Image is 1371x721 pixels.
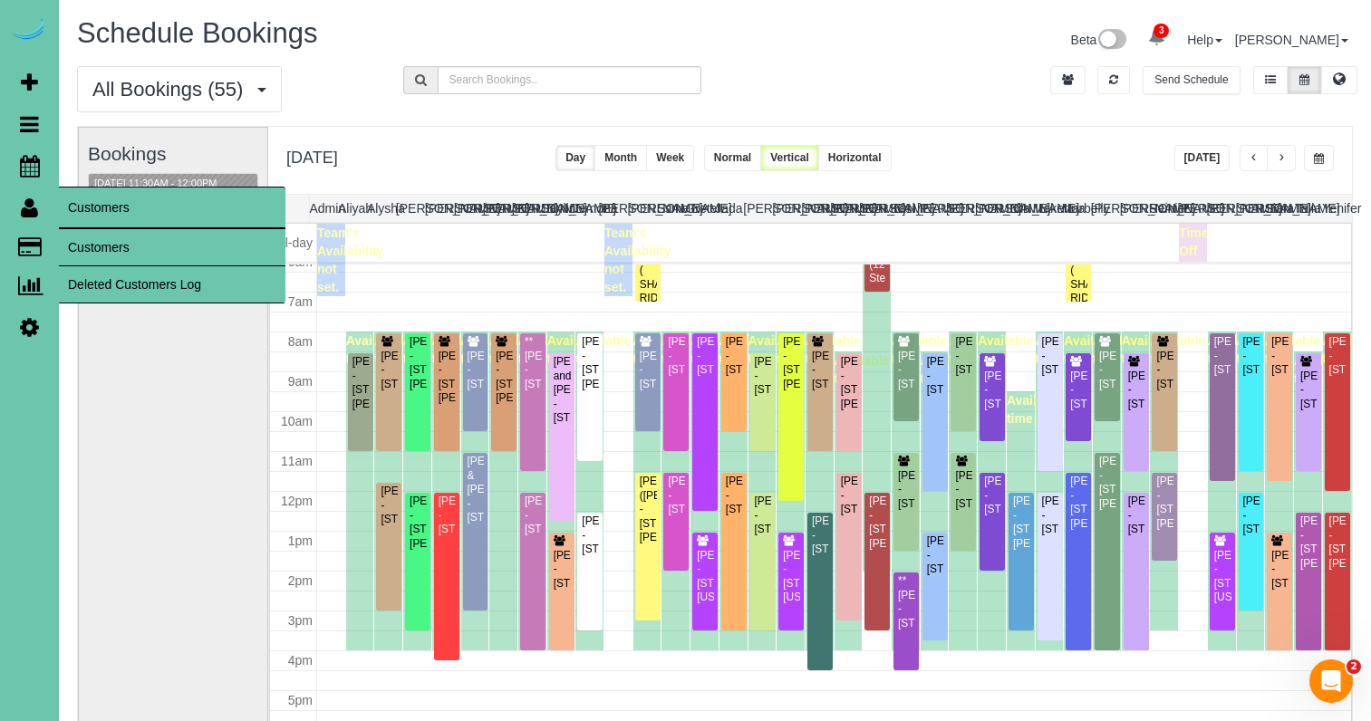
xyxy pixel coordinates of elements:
[403,333,459,366] span: Available time
[748,333,804,366] span: Available time
[897,574,915,630] div: **[PERSON_NAME] - [STREET_ADDRESS]
[1155,350,1173,391] div: [PERSON_NAME] - [STREET_ADDRESS]
[1299,370,1318,411] div: [PERSON_NAME] - [STREET_ADDRESS]
[777,333,832,366] span: Available time
[1187,33,1222,47] a: Help
[1155,475,1173,531] div: [PERSON_NAME] - [STREET_ADDRESS][PERSON_NAME]
[1270,335,1289,377] div: [PERSON_NAME] - [STREET_ADDRESS]
[811,514,829,556] div: [PERSON_NAME] - [STREET_ADDRESS]
[396,195,425,222] th: [PERSON_NAME]
[59,229,285,265] a: Customers
[59,266,285,303] a: Deleted Customers Log
[1096,29,1126,53] img: New interface
[409,495,427,551] div: [PERSON_NAME] - [STREET_ADDRESS][PERSON_NAME]
[570,195,599,222] th: Demona
[524,495,542,536] div: [PERSON_NAME] - [STREET_ADDRESS]
[840,475,858,516] div: [PERSON_NAME] - [STREET_ADDRESS]
[518,333,574,366] span: Available time
[1328,335,1347,377] div: [PERSON_NAME] - [STREET_ADDRESS]
[646,145,694,171] button: Week
[1069,475,1087,531] div: [PERSON_NAME] - [STREET_ADDRESS][PERSON_NAME]
[1091,195,1120,222] th: [PERSON_NAME]
[575,333,631,366] span: Available time
[714,195,743,222] th: Jada
[719,333,775,366] span: Available time
[281,494,313,508] span: 12pm
[978,333,1033,366] span: Available time
[1174,145,1231,171] button: [DATE]
[555,145,595,171] button: Day
[627,195,656,222] th: [PERSON_NAME]
[77,17,317,49] span: Schedule Bookings
[281,414,313,428] span: 10am
[1071,33,1127,47] a: Beta
[1264,195,1293,222] th: Siara
[818,145,892,171] button: Horizontal
[604,226,671,294] span: Team's Availability not set.
[288,613,313,628] span: 3pm
[1322,195,1351,222] th: Yenifer
[926,534,944,576] div: [PERSON_NAME] - [STREET_ADDRESS]
[467,350,485,391] div: [PERSON_NAME] - [STREET_ADDRESS]
[346,333,401,366] span: Available time
[409,335,427,391] div: [PERSON_NAME] - [STREET_ADDRESS][PERSON_NAME]
[743,195,772,222] th: [PERSON_NAME]
[954,469,972,511] div: [PERSON_NAME] - [STREET_ADDRESS]
[1062,195,1091,222] th: Marbelly
[11,18,47,43] img: Automaid Logo
[581,514,599,556] div: [PERSON_NAME] - [STREET_ADDRESS]
[983,475,1001,516] div: [PERSON_NAME] - [STREET_ADDRESS]
[438,495,456,536] div: [PERSON_NAME] - [STREET_ADDRESS]
[1328,514,1347,571] div: [PERSON_NAME] - [STREET_ADDRESS][PERSON_NAME]
[581,335,599,391] div: [PERSON_NAME] - [STREET_ADDRESS][PERSON_NAME]
[656,195,685,222] th: Esme
[1093,333,1148,366] span: Available time
[483,195,512,222] th: [PERSON_NAME]
[1064,333,1119,366] span: Available time
[1242,495,1260,536] div: [PERSON_NAME] - [STREET_ADDRESS]
[338,195,367,222] th: Aliyah
[1122,333,1177,366] span: Available time
[1150,333,1205,366] span: Available time
[1033,195,1062,222] th: Makenna
[547,333,603,366] span: Available time
[489,333,545,366] span: Available time
[782,549,800,605] div: [PERSON_NAME] - [STREET_ADDRESS][US_STATE]
[380,485,398,526] div: [PERSON_NAME] - [STREET_ADDRESS]
[1127,370,1145,411] div: [PERSON_NAME] - [STREET_ADDRESS]
[352,355,370,411] div: [PERSON_NAME] - [STREET_ADDRESS][PERSON_NAME]
[1007,393,1062,426] span: Available time
[1265,333,1320,366] span: Available time
[975,195,1004,222] th: [PERSON_NAME]
[897,350,915,391] div: [PERSON_NAME] - [STREET_ADDRESS]
[639,350,657,391] div: [PERSON_NAME] - [STREET_ADDRESS]
[754,495,772,536] div: [PERSON_NAME] - [STREET_ADDRESS]
[949,333,1004,366] span: Available time
[92,78,252,101] span: All Bookings (55)
[1179,226,1208,258] span: Time Off
[667,475,685,516] div: [PERSON_NAME] - [STREET_ADDRESS]
[1012,495,1030,551] div: [PERSON_NAME] - [STREET_ADDRESS][PERSON_NAME]
[1299,514,1318,571] div: [PERSON_NAME] - [STREET_ADDRESS][PERSON_NAME]
[1041,335,1059,377] div: [PERSON_NAME] - [STREET_ADDRESS]
[760,145,819,171] button: Vertical
[1309,659,1353,703] iframe: Intercom live chat
[288,573,313,588] span: 2pm
[594,145,647,171] button: Month
[380,350,398,391] div: [PERSON_NAME] - [STREET_ADDRESS]
[288,693,313,707] span: 5pm
[288,334,313,349] span: 8am
[1236,195,1265,222] th: [PERSON_NAME]
[89,174,223,193] button: [DATE] 11:30AM - 12:00PM
[1120,195,1149,222] th: [PERSON_NAME]
[438,66,702,94] input: Search Bookings..
[495,350,513,406] div: [PERSON_NAME] - [STREET_ADDRESS][PERSON_NAME]
[367,195,396,222] th: Alysha
[59,228,285,303] ul: Customers
[926,355,944,397] div: [PERSON_NAME] - [STREET_ADDRESS]
[696,335,714,377] div: [PERSON_NAME] - [STREET_ADDRESS]
[1098,350,1116,391] div: [PERSON_NAME] - [STREET_ADDRESS]
[1213,549,1231,605] div: [PERSON_NAME] - [STREET_ADDRESS][US_STATE]
[954,335,972,377] div: [PERSON_NAME] - [STREET_ADDRESS]
[1154,24,1169,38] span: 3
